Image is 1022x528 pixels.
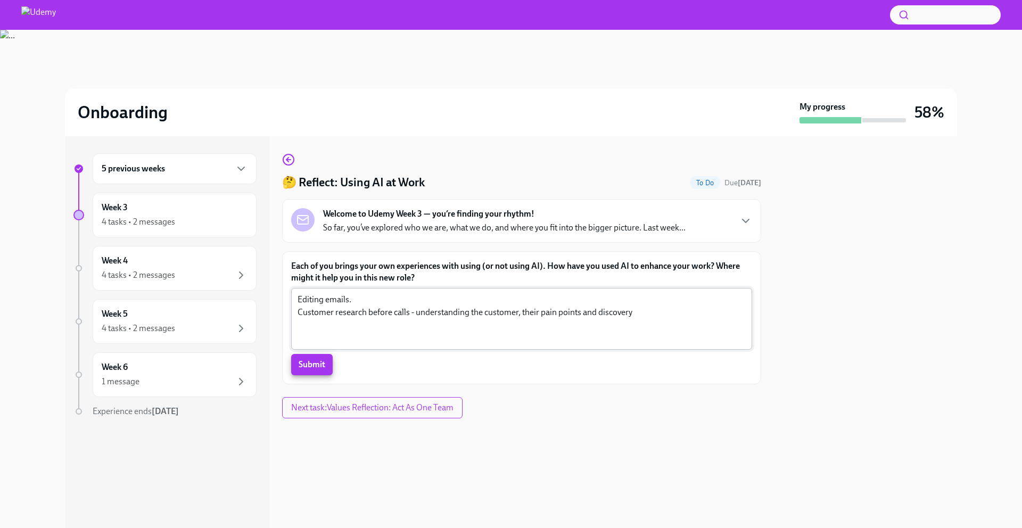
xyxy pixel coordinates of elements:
[21,6,56,23] img: Udemy
[73,352,257,397] a: Week 61 message
[738,178,761,187] strong: [DATE]
[102,216,175,228] div: 4 tasks • 2 messages
[800,101,845,113] strong: My progress
[102,361,128,373] h6: Week 6
[73,299,257,344] a: Week 54 tasks • 2 messages
[690,179,720,187] span: To Do
[102,308,128,320] h6: Week 5
[73,193,257,237] a: Week 34 tasks • 2 messages
[282,175,425,191] h4: 🤔 Reflect: Using AI at Work
[93,406,179,416] span: Experience ends
[78,102,168,123] h2: Onboarding
[323,208,534,220] strong: Welcome to Udemy Week 3 — you’re finding your rhythm!
[914,103,944,122] h3: 58%
[291,354,333,375] button: Submit
[291,402,454,413] span: Next task : Values Reflection: Act As One Team
[291,260,752,284] label: Each of you brings your own experiences with using (or not using AI). How have you used AI to enh...
[299,359,325,370] span: Submit
[724,178,761,187] span: Due
[102,269,175,281] div: 4 tasks • 2 messages
[282,397,463,418] button: Next task:Values Reflection: Act As One Team
[102,323,175,334] div: 4 tasks • 2 messages
[102,163,165,175] h6: 5 previous weeks
[102,202,128,213] h6: Week 3
[323,222,686,234] p: So far, you’ve explored who we are, what we do, and where you fit into the bigger picture. Last w...
[93,153,257,184] div: 5 previous weeks
[73,246,257,291] a: Week 44 tasks • 2 messages
[102,376,139,387] div: 1 message
[298,293,746,344] textarea: Editing emails. Customer research before calls - understanding the customer, their pain points an...
[102,255,128,267] h6: Week 4
[724,178,761,188] span: August 30th, 2025 08:00
[152,406,179,416] strong: [DATE]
